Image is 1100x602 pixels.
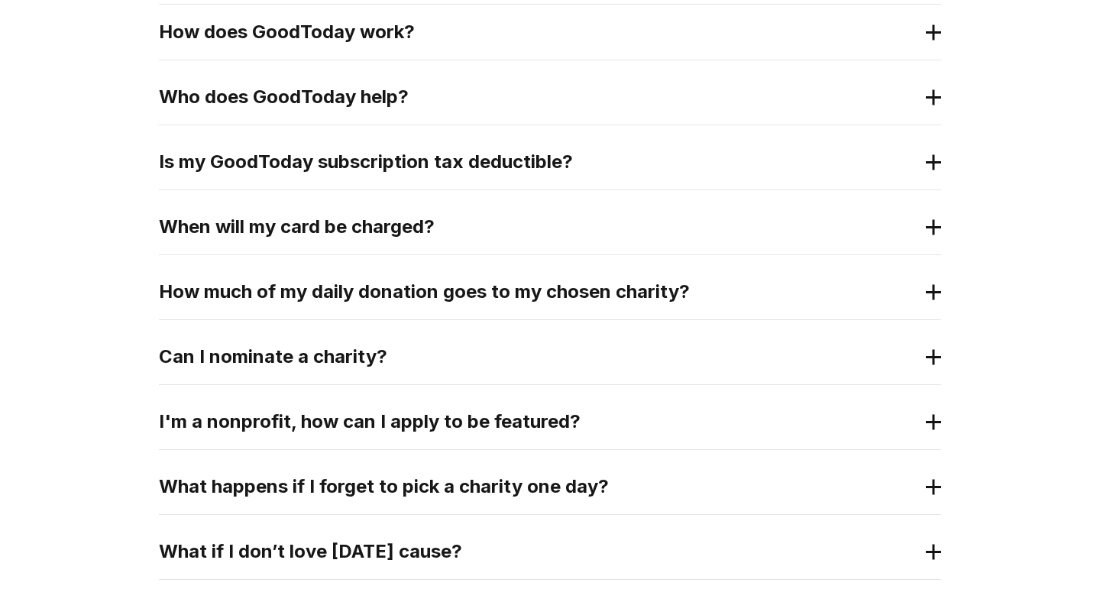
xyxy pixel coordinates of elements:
h2: I'm a nonprofit, how can I apply to be featured? [159,409,917,434]
h2: How much of my daily donation goes to my chosen charity? [159,280,917,304]
h2: Is my GoodToday subscription tax deductible? [159,150,917,174]
h2: Who does GoodToday help? [159,85,917,109]
h2: What if I don’t love [DATE] cause? [159,539,917,564]
h2: Can I nominate a charity? [159,345,917,369]
h2: What happens if I forget to pick a charity one day? [159,474,917,499]
h2: How does GoodToday work? [159,20,917,44]
h2: When will my card be charged? [159,215,917,239]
